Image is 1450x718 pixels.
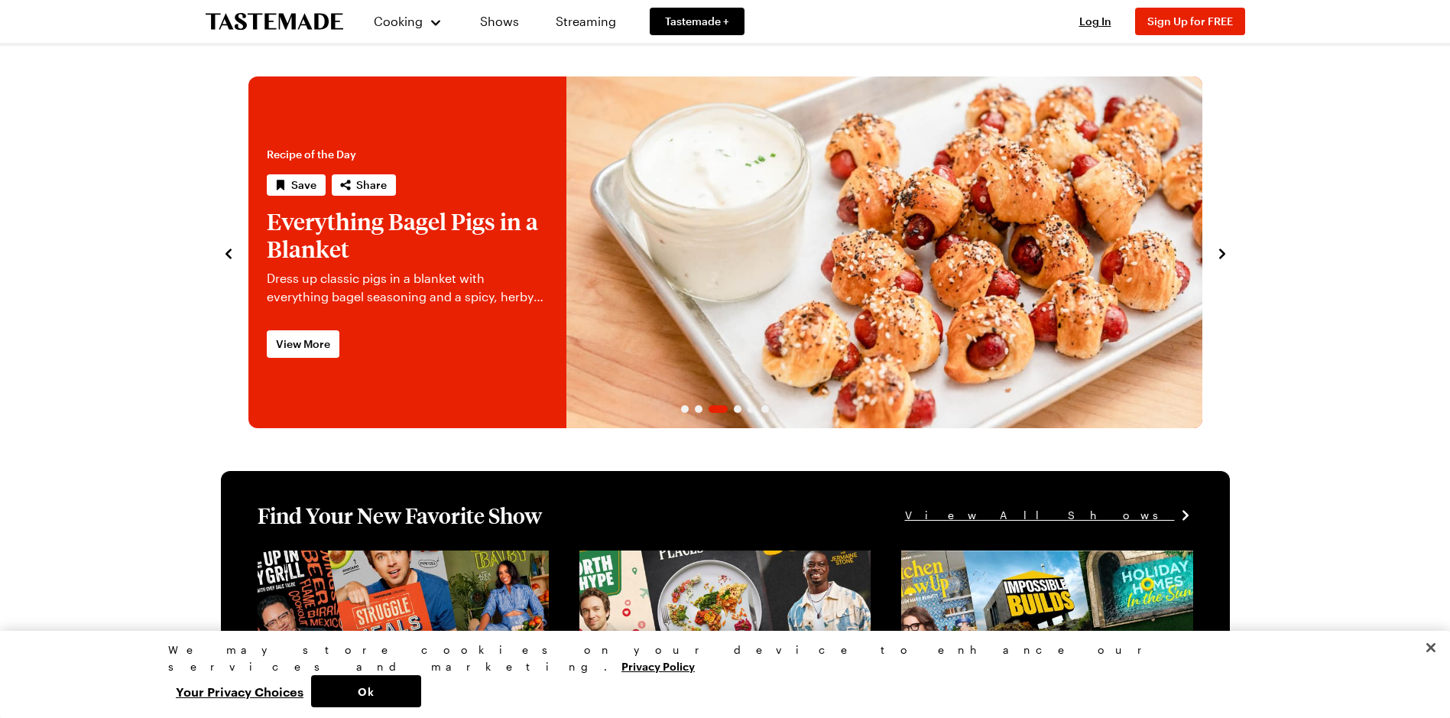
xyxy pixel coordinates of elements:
button: Your Privacy Choices [168,675,311,707]
a: View More [267,330,339,358]
button: Save recipe [267,174,326,196]
a: View full content for [object Object] [258,552,466,567]
a: To Tastemade Home Page [206,13,343,31]
span: Cooking [374,14,423,28]
button: Log In [1065,14,1126,29]
span: Save [291,177,316,193]
span: View More [276,336,330,352]
button: Close [1414,631,1448,664]
span: Go to slide 3 [709,405,728,413]
span: Go to slide 1 [681,405,689,413]
a: More information about your privacy, opens in a new tab [621,658,695,673]
a: Tastemade + [650,8,744,35]
span: Share [356,177,387,193]
span: Sign Up for FREE [1147,15,1233,28]
button: navigate to previous item [221,243,236,262]
div: 3 / 6 [248,76,1202,428]
a: View All Shows [905,507,1193,524]
span: Go to slide 5 [748,405,755,413]
h1: Find Your New Favorite Show [258,502,542,529]
span: Log In [1079,15,1111,28]
div: We may store cookies on your device to enhance our services and marketing. [168,642,1269,675]
div: Privacy [168,642,1269,707]
button: Sign Up for FREE [1135,8,1245,35]
button: Share [332,174,396,196]
a: View full content for [object Object] [901,552,1110,567]
span: Tastemade + [665,14,729,29]
span: Go to slide 4 [734,405,741,413]
button: Ok [311,675,421,707]
a: View full content for [object Object] [579,552,788,567]
button: navigate to next item [1215,243,1230,262]
span: View All Shows [905,507,1175,524]
span: Go to slide 2 [695,405,702,413]
span: Go to slide 6 [761,405,769,413]
button: Cooking [374,3,443,40]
